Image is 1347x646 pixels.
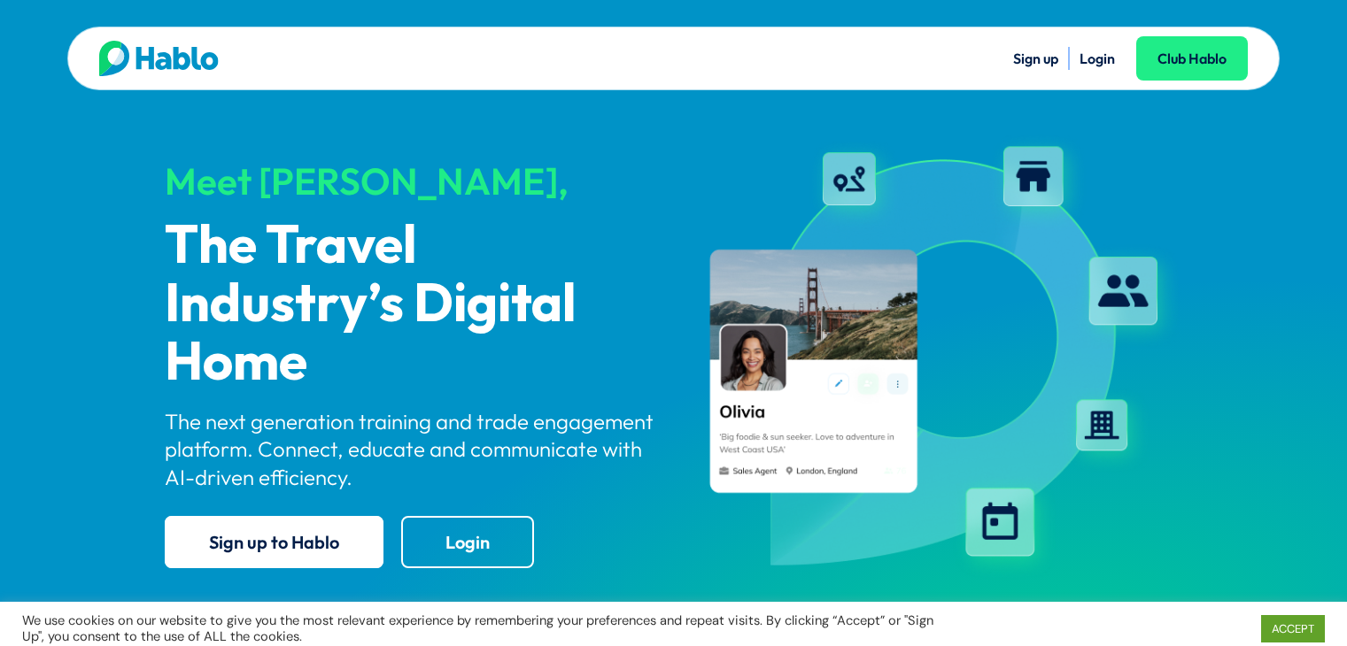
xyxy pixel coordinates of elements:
a: Login [401,516,534,568]
a: Sign up to Hablo [165,516,383,568]
div: We use cookies on our website to give you the most relevant experience by remembering your prefer... [22,612,934,644]
img: Hablo logo main 2 [99,41,219,76]
p: The Travel Industry’s Digital Home [165,218,659,393]
img: hablo-profile-image [689,132,1183,583]
a: ACCEPT [1261,615,1325,642]
div: Meet [PERSON_NAME], [165,161,659,202]
a: Sign up [1013,50,1058,67]
a: Login [1080,50,1115,67]
p: The next generation training and trade engagement platform. Connect, educate and communicate with... [165,408,659,491]
a: Club Hablo [1136,36,1248,81]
